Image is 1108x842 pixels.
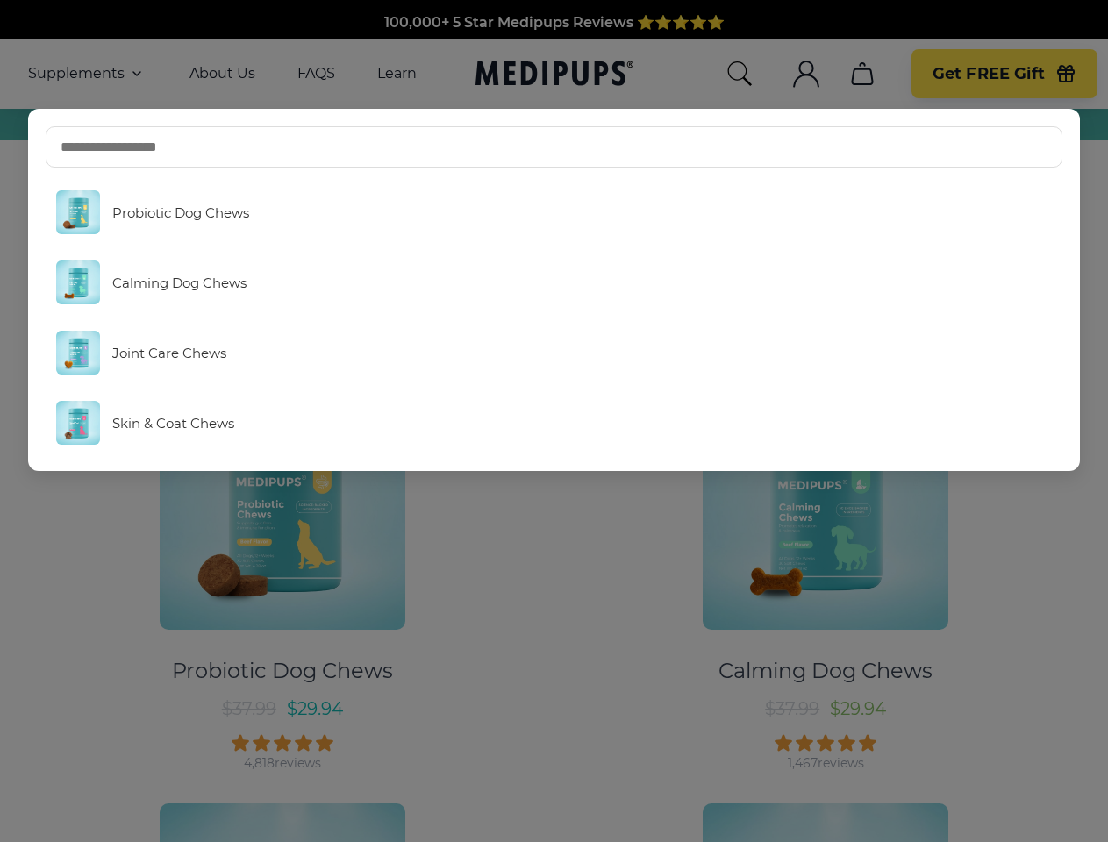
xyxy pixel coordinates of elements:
a: Skin & Coat Chews [46,392,1063,453]
img: Calming Dog Chews [56,260,100,304]
img: Probiotic Dog Chews [56,190,100,234]
img: Joint Care Chews [56,331,100,375]
span: Joint Care Chews [112,345,226,361]
a: Probiotic Dog Chews [46,182,1063,243]
img: Skin & Coat Chews [56,401,100,445]
a: Calming Dog Chews [46,252,1063,313]
span: Skin & Coat Chews [112,415,234,432]
span: Calming Dog Chews [112,275,247,291]
span: Probiotic Dog Chews [112,204,249,221]
a: Joint Care Chews [46,322,1063,383]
